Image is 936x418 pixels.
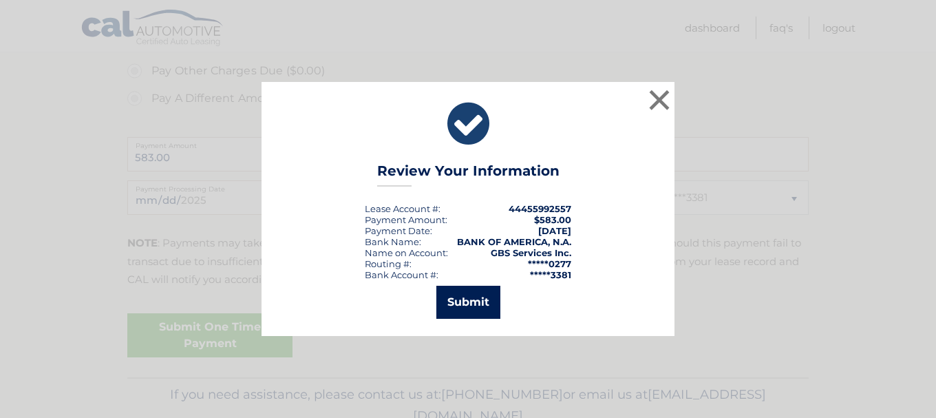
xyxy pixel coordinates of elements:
span: Payment Date [365,225,430,236]
div: Routing #: [365,258,412,269]
strong: BANK OF AMERICA, N.A. [457,236,571,247]
button: × [646,86,673,114]
div: Payment Amount: [365,214,447,225]
div: Name on Account: [365,247,448,258]
div: Lease Account #: [365,203,440,214]
span: [DATE] [538,225,571,236]
button: Submit [436,286,500,319]
div: : [365,225,432,236]
div: Bank Account #: [365,269,438,280]
div: Bank Name: [365,236,421,247]
strong: GBS Services Inc. [491,247,571,258]
h3: Review Your Information [377,163,560,187]
strong: 44455992557 [509,203,571,214]
span: $583.00 [534,214,571,225]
